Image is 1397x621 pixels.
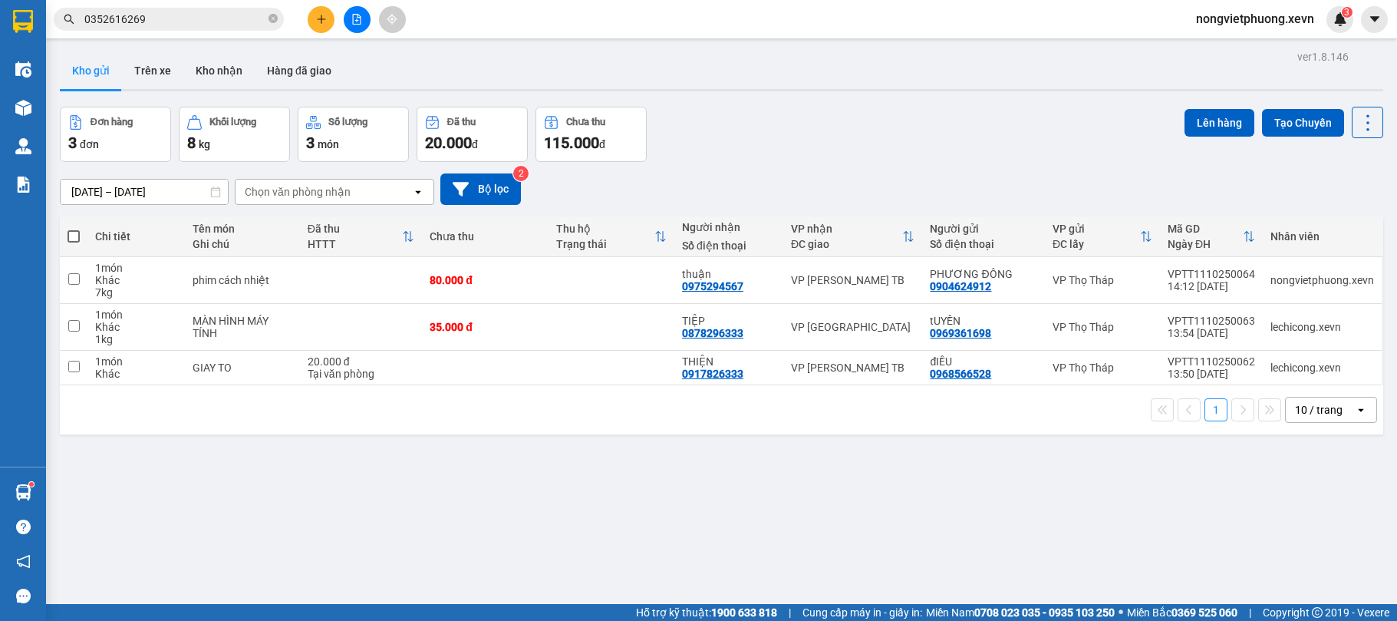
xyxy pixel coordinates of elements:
div: lechicong.xevn [1270,321,1374,333]
div: THIỆN [682,355,776,368]
button: Kho nhận [183,52,255,89]
div: VP Thọ Tháp [1053,274,1152,286]
sup: 1 [29,482,34,487]
img: logo-vxr [13,10,33,33]
span: kg [199,138,210,150]
div: ĐC lấy [1053,238,1140,250]
div: Số điện thoại [930,238,1036,250]
div: Khác [95,368,177,380]
th: Toggle SortBy [549,216,674,257]
div: đIỀU [930,355,1036,368]
div: 0878296333 [682,327,743,339]
div: Chi tiết [95,230,177,243]
div: Chưa thu [430,230,540,243]
div: VP [PERSON_NAME] TB [791,274,915,286]
div: VP Thọ Tháp [1053,362,1152,374]
div: ver 1.8.146 [1297,48,1349,65]
button: aim [379,6,406,33]
div: 0904624912 [930,280,991,292]
span: aim [387,14,397,25]
div: 13:50 [DATE] [1168,368,1255,380]
span: close-circle [269,14,278,23]
button: file-add [344,6,371,33]
span: plus [316,14,327,25]
div: PHƯƠNG ĐÔNG [930,268,1036,280]
span: nongvietphuong.xevn [1184,9,1326,28]
div: 10 / trang [1295,402,1343,418]
div: Đã thu [308,223,402,235]
button: Hàng đã giao [255,52,344,89]
button: caret-down [1361,6,1388,33]
div: 0975294567 [682,280,743,292]
div: 80.000 đ [430,274,540,286]
div: 20.000 đ [308,355,414,368]
div: Tại văn phòng [308,368,414,380]
div: Mã GD [1168,223,1243,235]
img: warehouse-icon [15,61,31,78]
div: VP nhận [791,223,903,235]
div: VPTT1110250062 [1168,355,1255,368]
span: caret-down [1368,12,1382,26]
svg: open [1355,404,1367,416]
div: 0917826333 [682,368,743,380]
div: Người gửi [930,223,1036,235]
button: Trên xe [122,52,183,89]
img: warehouse-icon [15,100,31,116]
button: Đơn hàng3đơn [60,107,171,162]
strong: 0369 525 060 [1171,606,1237,619]
div: phim cách nhiệt [193,274,292,286]
div: Số lượng [328,117,367,127]
img: icon-new-feature [1333,12,1347,26]
svg: open [412,186,424,198]
img: warehouse-icon [15,138,31,154]
span: 3 [1344,7,1349,18]
span: Hỗ trợ kỹ thuật: [636,604,777,621]
div: Chọn văn phòng nhận [245,184,351,200]
strong: 0708 023 035 - 0935 103 250 [974,606,1115,619]
button: Số lượng3món [298,107,409,162]
span: | [789,604,791,621]
div: tUYỀN [930,315,1036,327]
div: Khối lượng [209,117,256,127]
span: ⚪️ [1119,609,1123,616]
div: 13:54 [DATE] [1168,327,1255,339]
span: đơn [80,138,99,150]
span: món [318,138,339,150]
span: 115.000 [544,134,599,152]
span: 8 [187,134,196,152]
span: đ [472,138,478,150]
div: 1 kg [95,333,177,345]
div: 7 kg [95,286,177,299]
div: VP [GEOGRAPHIC_DATA] [791,321,915,333]
span: copyright [1312,607,1323,618]
div: Đã thu [447,117,476,127]
div: Người nhận [682,221,776,233]
img: warehouse-icon [15,484,31,500]
div: GIAY TO [193,362,292,374]
th: Toggle SortBy [783,216,923,257]
span: file-add [351,14,362,25]
button: Đã thu20.000đ [417,107,528,162]
button: 1 [1204,398,1227,421]
div: Ghi chú [193,238,292,250]
div: Tên món [193,223,292,235]
div: VPTT1110250063 [1168,315,1255,327]
div: VPTT1110250064 [1168,268,1255,280]
div: 1 món [95,309,177,321]
div: HTTT [308,238,402,250]
span: question-circle [16,520,31,534]
button: Khối lượng8kg [179,107,290,162]
div: 35.000 đ [430,321,540,333]
span: 20.000 [425,134,472,152]
div: Chưa thu [566,117,605,127]
span: 3 [68,134,77,152]
div: thuận [682,268,776,280]
button: Kho gửi [60,52,122,89]
span: đ [599,138,605,150]
span: search [64,14,74,25]
div: 1 món [95,262,177,274]
div: 0968566528 [930,368,991,380]
span: Cung cấp máy in - giấy in: [802,604,922,621]
button: plus [308,6,334,33]
span: Miền Nam [926,604,1115,621]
